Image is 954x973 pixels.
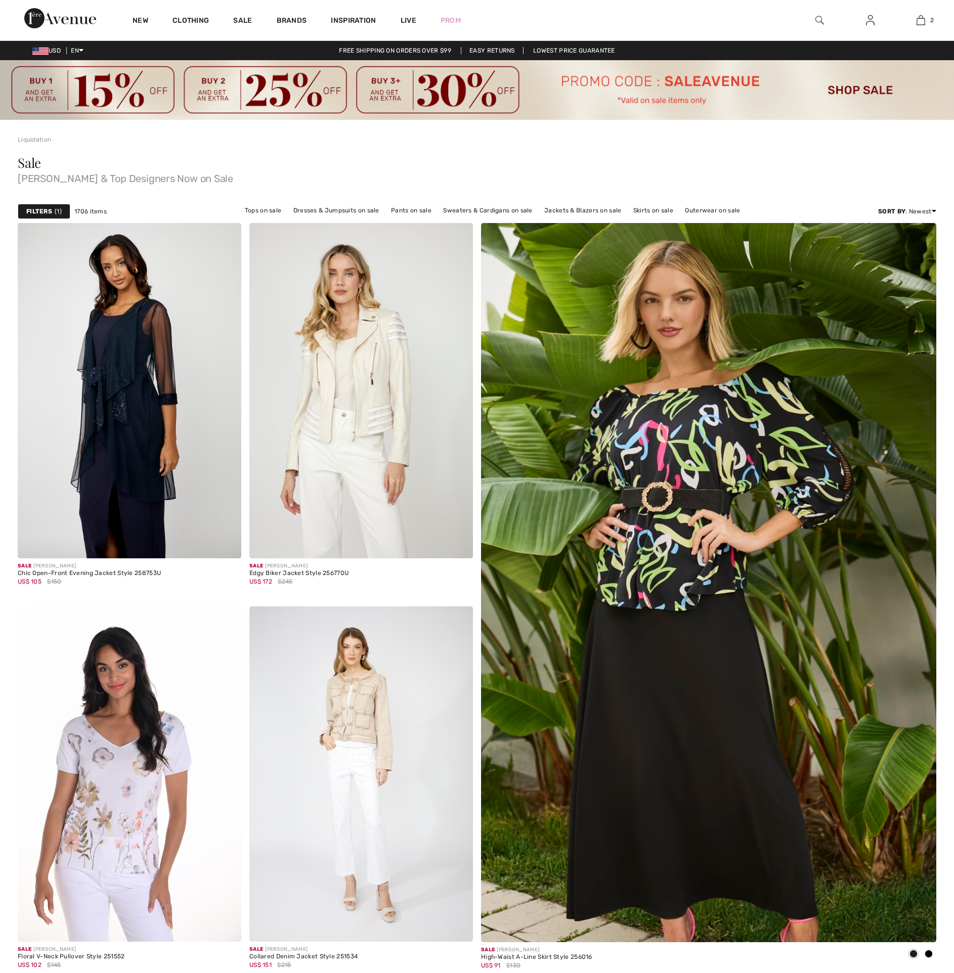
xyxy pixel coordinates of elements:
span: US$ 172 [249,578,272,585]
a: Skirts on sale [628,204,678,217]
div: Chic Open-Front Evening Jacket Style 258753U [18,570,161,577]
img: My Bag [917,14,925,26]
span: EN [71,47,83,54]
div: [PERSON_NAME] [249,946,358,953]
span: Sale [18,563,31,569]
img: US Dollar [32,47,49,55]
span: Sale [18,154,41,171]
span: US$ 151 [249,961,272,968]
span: $145 [47,960,61,969]
a: Outerwear on sale [680,204,745,217]
span: Sale [249,946,263,952]
span: Sale [249,563,263,569]
a: Prom [441,15,461,26]
a: Free shipping on orders over $99 [331,47,459,54]
a: High-Waist A-Line Skirt Style 256016. Black [481,223,936,906]
div: Collared Denim Jacket Style 251534 [249,953,358,960]
a: Lowest Price Guarantee [525,47,623,54]
span: Sale [481,947,495,953]
a: Sweaters & Cardigans on sale [438,204,537,217]
span: Inspiration [331,16,376,27]
a: Pants on sale [386,204,437,217]
a: New [133,16,148,27]
div: Black [906,946,921,963]
span: Sale [18,946,31,952]
a: Live [401,15,416,26]
img: Collared Denim Jacket Style 251534. Beige [249,606,473,942]
span: $245 [278,577,292,586]
img: Edgy Biker Jacket Style 256770U. Off White [249,223,473,558]
a: Sign In [858,14,883,27]
div: [PERSON_NAME] [249,562,349,570]
span: [PERSON_NAME] & Top Designers Now on Sale [18,169,936,184]
a: Liquidation [18,136,51,143]
a: Sale [233,16,252,27]
span: $215 [277,960,291,969]
a: Brands [277,16,307,27]
div: [PERSON_NAME] [18,946,125,953]
img: Chic Open-Front Evening Jacket Style 258753U. Navy [18,223,241,558]
div: [PERSON_NAME] [481,946,592,954]
div: High-Waist A-Line Skirt Style 256016 [481,954,592,961]
span: 2 [930,16,934,25]
span: US$ 102 [18,961,41,968]
span: US$ 105 [18,578,41,585]
span: USD [32,47,65,54]
span: $130 [506,961,521,970]
span: $150 [47,577,61,586]
div: : Newest [878,207,936,216]
span: US$ 91 [481,962,501,969]
strong: Sort By [878,208,905,215]
a: Jackets & Blazers on sale [539,204,627,217]
div: Edgy Biker Jacket Style 256770U [249,570,349,577]
img: My Info [866,14,875,26]
img: search the website [815,14,824,26]
a: 2 [896,14,945,26]
strong: Filters [26,207,52,216]
img: Floral V-Neck Pullover Style 251552. White [18,606,241,942]
div: [PERSON_NAME] [18,562,161,570]
span: 1 [55,207,62,216]
div: Floral V-Neck Pullover Style 251552 [18,953,125,960]
div: Midnight [921,946,936,963]
a: Dresses & Jumpsuits on sale [288,204,384,217]
a: Easy Returns [461,47,524,54]
a: Clothing [172,16,209,27]
img: 1ère Avenue [24,8,96,28]
a: Tops on sale [240,204,287,217]
span: 1706 items [74,207,107,216]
